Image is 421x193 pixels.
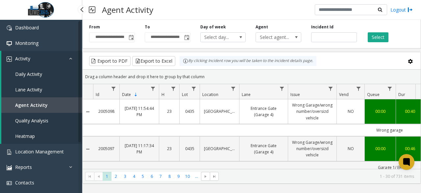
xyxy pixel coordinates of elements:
span: Monitoring [15,40,38,46]
button: Export to Excel [132,56,175,66]
span: Issue [290,92,300,97]
a: Lane Filter Menu [278,84,286,93]
span: Heatmap [15,133,35,139]
img: 'icon' [7,149,12,155]
span: Go to the last page [212,174,217,179]
img: infoIcon.svg [183,58,188,64]
a: 2005097 [97,145,115,152]
h3: Agent Activity [99,2,157,18]
span: Agent Activity [15,102,48,108]
label: Agent [256,24,268,30]
a: 00:00 [369,108,392,114]
span: NO [348,109,354,114]
img: 'icon' [7,56,12,62]
a: Location Filter Menu [229,84,238,93]
span: H [161,92,164,97]
span: Page 4 [130,172,138,181]
span: Lane Activity [15,86,42,93]
a: H Filter Menu [169,84,178,93]
span: Select day... [201,33,236,42]
span: Page 5 [138,172,147,181]
span: Page 6 [147,172,156,181]
a: 00:40 [400,108,420,114]
span: Go to the last page [210,172,219,181]
span: Activity [15,55,30,62]
a: 00:00 [369,145,392,152]
span: Date [122,92,131,97]
span: Lane [242,92,251,97]
a: Collapse Details [83,146,93,152]
a: Agent Activity [1,97,82,113]
span: Location [202,92,218,97]
span: Page 9 [174,172,183,181]
a: 23 [163,108,175,114]
img: logout [408,6,413,13]
a: [GEOGRAPHIC_DATA] [204,145,235,152]
button: Select [368,32,388,42]
a: Entrance Gate (Garage 4) [243,143,284,155]
span: Page 10 [183,172,192,181]
a: Issue Filter Menu [326,84,335,93]
div: By clicking Incident row you will be taken to the incident details page. [180,56,316,66]
span: Location Management [15,148,64,155]
span: NO [348,146,354,151]
span: Dur [398,92,405,97]
span: Go to the next page [201,172,210,181]
div: Data table [83,84,421,169]
span: Toggle popup [183,33,190,42]
a: [GEOGRAPHIC_DATA] [204,108,235,114]
span: Queue [367,92,380,97]
span: Page 2 [111,172,120,181]
a: [DATE] 11:54:44 PM [124,105,155,118]
kendo-pager-info: 1 - 30 of 731 items [223,174,414,179]
span: Reports [15,164,32,170]
a: 0435 [184,108,196,114]
span: Quality Analysis [15,117,48,124]
span: Lot [182,92,188,97]
img: 'icon' [7,165,12,170]
a: Queue Filter Menu [385,84,394,93]
span: Daily Activity [15,71,42,77]
a: Lot Filter Menu [189,84,198,93]
a: Wrong Garage/wrong number/oversizd vehicle [292,102,333,121]
a: [DATE] 11:17:34 PM [124,143,155,155]
span: Vend [339,92,349,97]
a: Heatmap [1,128,82,144]
span: Page 11 [192,172,201,181]
label: Incident Id [311,24,334,30]
a: Logout [390,6,413,13]
a: Entrance Gate (Garage 4) [243,105,284,118]
div: Drag a column header and drop it here to group by that column [83,71,421,82]
span: Toggle popup [127,33,135,42]
span: Page 7 [156,172,165,181]
span: Page 8 [165,172,174,181]
span: Dashboard [15,24,39,31]
span: Go to the next page [203,174,208,179]
a: Quality Analysis [1,113,82,128]
a: Lane Activity [1,82,82,97]
a: 2005098 [97,108,115,114]
a: Activity [1,51,82,66]
a: Id Filter Menu [109,84,118,93]
a: Vend Filter Menu [354,84,363,93]
span: Select agent... [256,33,292,42]
a: Wrong Garage/wrong number/oversizd vehicle [292,139,333,158]
button: Export to PDF [89,56,131,66]
span: Page 3 [121,172,130,181]
span: Id [96,92,99,97]
label: Day of week [200,24,226,30]
img: 'icon' [7,25,12,31]
label: From [89,24,100,30]
a: NO [341,108,360,114]
a: Collapse Details [83,109,93,114]
a: 23 [163,145,175,152]
img: 'icon' [7,180,12,186]
a: 00:46 [400,145,420,152]
a: Daily Activity [1,66,82,82]
a: NO [341,145,360,152]
a: 0435 [184,145,196,152]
